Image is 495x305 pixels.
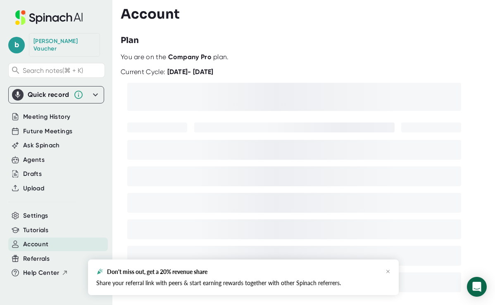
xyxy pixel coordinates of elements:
[121,53,492,61] div: You are on the plan.
[467,277,487,297] div: Open Intercom Messenger
[121,6,180,22] h3: Account
[23,240,48,249] button: Account
[23,184,44,193] button: Upload
[23,112,70,122] button: Meeting History
[33,38,95,52] div: Beth Vaucher
[23,268,68,278] button: Help Center
[23,211,48,221] button: Settings
[23,226,48,235] button: Tutorials
[23,268,59,278] span: Help Center
[121,34,139,47] h3: Plan
[121,68,214,76] div: Current Cycle:
[23,67,83,74] span: Search notes (⌘ + K)
[23,254,50,264] button: Referrals
[23,141,60,150] button: Ask Spinach
[23,127,72,136] button: Future Meetings
[167,68,214,76] b: [DATE] - [DATE]
[168,53,212,61] b: Company Pro
[8,37,25,53] span: b
[28,91,69,99] div: Quick record
[23,169,42,179] button: Drafts
[23,155,45,165] button: Agents
[12,86,100,103] div: Quick record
